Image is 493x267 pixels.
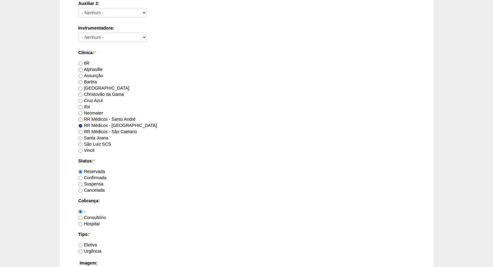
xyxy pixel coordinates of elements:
span: Este campo é obrigatório. [89,232,90,237]
label: Santa Joana [78,135,109,140]
input: - [78,210,83,214]
input: Cruz Azul [78,99,83,103]
label: 6R [78,61,90,66]
label: Alphaville [78,67,103,72]
label: [GEOGRAPHIC_DATA] [78,86,130,91]
input: Cancelada [78,189,83,193]
label: São Luiz SCS [78,142,111,147]
label: Status: [78,158,415,164]
input: Eletiva [78,243,83,247]
label: Vincit [78,148,95,153]
input: Assunção [78,74,83,78]
label: Cruz Azul [78,98,103,103]
label: Bartira [78,79,97,84]
label: Consultório [78,215,106,220]
label: Confirmada [78,175,107,180]
label: RR Médicos - Santo André [78,117,136,122]
label: Suspensa [78,181,103,186]
input: RR Médicos - São Caetano [78,130,83,134]
input: Hospital [78,222,83,226]
label: Tipo: [78,231,415,237]
input: Bartira [78,80,83,84]
input: São Luiz SCS [78,143,83,147]
input: Reservada [78,170,83,174]
label: Ifor [78,104,90,109]
input: Neomater [78,111,83,115]
input: RR Médicos - [GEOGRAPHIC_DATA] [78,124,83,128]
label: RR Médicos - São Caetano [78,129,137,134]
label: Auxiliar 2: [78,0,415,7]
input: Confirmada [78,176,83,180]
input: 6R [78,62,83,66]
input: Consultório [78,216,83,220]
input: Alphaville [78,68,83,72]
input: RR Médicos - Santo André [78,118,83,122]
input: Suspensa [78,182,83,186]
label: - [78,209,86,214]
label: Instrumentadora: [78,25,415,31]
label: Neomater [78,110,103,115]
label: Cobrança: [78,198,415,204]
label: Hospital [78,221,100,226]
label: Urgência [78,249,102,254]
input: Urgência [78,250,83,254]
label: Christovão da Gama [78,92,124,97]
label: Reservada [78,169,105,174]
label: Cancelada [78,188,105,193]
label: RR Médicos - [GEOGRAPHIC_DATA] [78,123,157,128]
input: Christovão da Gama [78,93,83,97]
input: Vincit [78,149,83,153]
input: Santa Joana [78,136,83,140]
input: [GEOGRAPHIC_DATA] [78,87,83,91]
label: Assunção [78,73,103,78]
span: Este campo é obrigatório. [93,158,95,163]
input: Ifor [78,105,83,109]
label: Clínica: [78,49,415,56]
label: Eletiva [78,242,97,247]
span: Este campo é obrigatório. [94,50,96,55]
